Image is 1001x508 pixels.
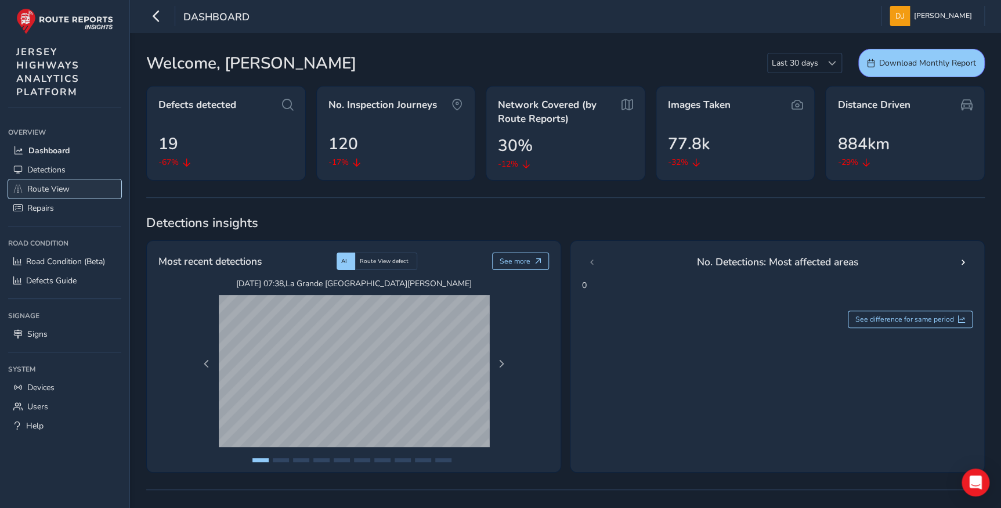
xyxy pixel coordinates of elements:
span: 77.8k [668,132,710,156]
span: -32% [668,156,688,168]
button: Page 3 [293,458,309,462]
span: Dashboard [183,10,250,26]
button: Page 7 [374,458,391,462]
div: Signage [8,307,121,325]
span: Defects Guide [26,275,77,286]
button: See difference for same period [848,311,973,328]
a: Help [8,416,121,435]
button: Page 6 [354,458,370,462]
span: 30% [498,134,533,158]
span: Last 30 days [768,53,822,73]
div: Road Condition [8,235,121,252]
span: Detections insights [146,214,985,232]
span: Distance Driven [837,98,910,112]
div: Open Intercom Messenger [962,469,989,496]
span: Detections [27,164,66,175]
span: Welcome, [PERSON_NAME] [146,51,356,75]
span: -29% [837,156,858,168]
button: Page 8 [395,458,411,462]
span: -67% [158,156,179,168]
img: diamond-layout [890,6,910,26]
a: Users [8,397,121,416]
button: Next Page [493,356,509,372]
a: Road Condition (Beta) [8,252,121,271]
span: See difference for same period [855,315,954,324]
div: Route View defect [355,253,417,270]
button: Previous Page [198,356,215,372]
span: Network Covered (by Route Reports) [498,98,619,125]
span: Dashboard [28,145,70,156]
div: Overview [8,124,121,141]
span: Download Monthly Report [879,57,976,69]
button: Page 4 [313,458,330,462]
button: Download Monthly Report [858,49,985,77]
span: [PERSON_NAME] [914,6,972,26]
span: Most recent detections [158,254,262,269]
div: AI [337,253,355,270]
span: AI [341,257,347,265]
span: Route View defect [360,257,409,265]
span: No. Detections: Most affected areas [697,254,858,269]
button: See more [492,253,550,270]
a: Devices [8,378,121,397]
span: JERSEY HIGHWAYS ANALYTICS PLATFORM [16,45,79,99]
div: System [8,361,121,378]
span: -17% [328,156,349,168]
span: Defects detected [158,98,236,112]
button: Page 2 [273,458,289,462]
span: -12% [498,158,518,170]
button: Page 9 [415,458,431,462]
a: Defects Guide [8,271,121,290]
button: [PERSON_NAME] [890,6,976,26]
span: Users [27,401,48,412]
a: Signs [8,325,121,344]
a: Detections [8,160,121,179]
span: Route View [27,183,70,194]
img: rr logo [16,8,113,34]
span: Devices [27,382,55,393]
span: See more [500,257,530,266]
span: 120 [328,132,358,156]
button: Page 10 [435,458,451,462]
a: Repairs [8,199,121,218]
div: 0 [570,240,985,473]
span: [DATE] 07:38 , La Grande [GEOGRAPHIC_DATA][PERSON_NAME] [219,278,489,289]
button: Page 1 [252,458,269,462]
button: Page 5 [334,458,350,462]
span: Road Condition (Beta) [26,256,105,267]
span: Signs [27,329,48,340]
span: Images Taken [668,98,731,112]
a: Route View [8,179,121,199]
span: 884km [837,132,889,156]
span: Help [26,420,44,431]
span: 19 [158,132,178,156]
a: Dashboard [8,141,121,160]
span: Repairs [27,203,54,214]
span: No. Inspection Journeys [328,98,437,112]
